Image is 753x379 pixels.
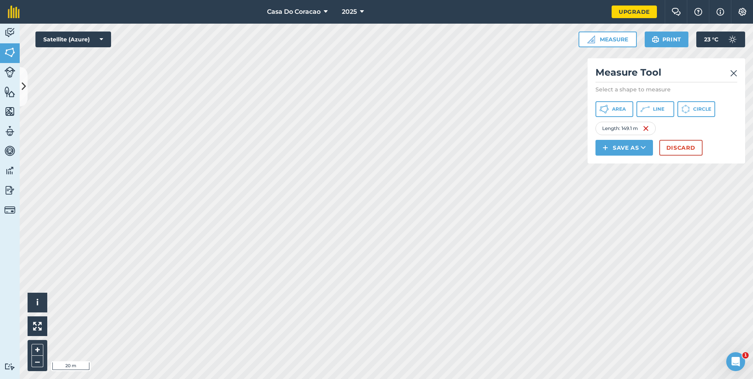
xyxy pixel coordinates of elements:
span: i [36,297,39,307]
div: Length : 149.1 m [595,122,656,135]
img: svg+xml;base64,PHN2ZyB4bWxucz0iaHR0cDovL3d3dy53My5vcmcvMjAwMC9zdmciIHdpZHRoPSI1NiIgaGVpZ2h0PSI2MC... [4,106,15,117]
img: svg+xml;base64,PHN2ZyB4bWxucz0iaHR0cDovL3d3dy53My5vcmcvMjAwMC9zdmciIHdpZHRoPSI1NiIgaGVpZ2h0PSI2MC... [4,46,15,58]
span: Casa Do Coracao [267,7,321,17]
p: Select a shape to measure [595,85,737,93]
img: svg+xml;base64,PD94bWwgdmVyc2lvbj0iMS4wIiBlbmNvZGluZz0idXRmLTgiPz4KPCEtLSBHZW5lcmF0b3I6IEFkb2JlIE... [4,125,15,137]
img: Ruler icon [587,35,595,43]
button: Line [636,101,674,117]
img: Four arrows, one pointing top left, one top right, one bottom right and the last bottom left [33,322,42,331]
img: svg+xml;base64,PD94bWwgdmVyc2lvbj0iMS4wIiBlbmNvZGluZz0idXRmLTgiPz4KPCEtLSBHZW5lcmF0b3I6IEFkb2JlIE... [4,184,15,196]
button: 23 °C [696,32,745,47]
img: svg+xml;base64,PHN2ZyB4bWxucz0iaHR0cDovL3d3dy53My5vcmcvMjAwMC9zdmciIHdpZHRoPSIxNyIgaGVpZ2h0PSIxNy... [716,7,724,17]
img: svg+xml;base64,PHN2ZyB4bWxucz0iaHR0cDovL3d3dy53My5vcmcvMjAwMC9zdmciIHdpZHRoPSIxOSIgaGVpZ2h0PSIyNC... [652,35,659,44]
button: Print [645,32,689,47]
span: Area [612,106,626,112]
button: Satellite (Azure) [35,32,111,47]
button: Circle [677,101,715,117]
img: svg+xml;base64,PHN2ZyB4bWxucz0iaHR0cDovL3d3dy53My5vcmcvMjAwMC9zdmciIHdpZHRoPSIyMiIgaGVpZ2h0PSIzMC... [730,69,737,78]
h2: Measure Tool [595,66,737,82]
button: Area [595,101,633,117]
a: Upgrade [612,6,657,18]
span: 1 [742,352,749,359]
iframe: Intercom live chat [726,352,745,371]
img: A cog icon [738,8,747,16]
img: A question mark icon [694,8,703,16]
button: – [32,356,43,367]
span: Line [653,106,664,112]
button: i [28,293,47,312]
img: svg+xml;base64,PD94bWwgdmVyc2lvbj0iMS4wIiBlbmNvZGluZz0idXRmLTgiPz4KPCEtLSBHZW5lcmF0b3I6IEFkb2JlIE... [4,27,15,39]
button: Save as [595,140,653,156]
img: Two speech bubbles overlapping with the left bubble in the forefront [671,8,681,16]
button: Discard [659,140,703,156]
img: svg+xml;base64,PD94bWwgdmVyc2lvbj0iMS4wIiBlbmNvZGluZz0idXRmLTgiPz4KPCEtLSBHZW5lcmF0b3I6IEFkb2JlIE... [725,32,740,47]
img: svg+xml;base64,PHN2ZyB4bWxucz0iaHR0cDovL3d3dy53My5vcmcvMjAwMC9zdmciIHdpZHRoPSIxNCIgaGVpZ2h0PSIyNC... [603,143,608,152]
img: svg+xml;base64,PD94bWwgdmVyc2lvbj0iMS4wIiBlbmNvZGluZz0idXRmLTgiPz4KPCEtLSBHZW5lcmF0b3I6IEFkb2JlIE... [4,363,15,370]
img: svg+xml;base64,PD94bWwgdmVyc2lvbj0iMS4wIiBlbmNvZGluZz0idXRmLTgiPz4KPCEtLSBHZW5lcmF0b3I6IEFkb2JlIE... [4,145,15,157]
span: 23 ° C [704,32,718,47]
img: svg+xml;base64,PHN2ZyB4bWxucz0iaHR0cDovL3d3dy53My5vcmcvMjAwMC9zdmciIHdpZHRoPSI1NiIgaGVpZ2h0PSI2MC... [4,86,15,98]
img: svg+xml;base64,PHN2ZyB4bWxucz0iaHR0cDovL3d3dy53My5vcmcvMjAwMC9zdmciIHdpZHRoPSIxNiIgaGVpZ2h0PSIyNC... [643,124,649,133]
span: 2025 [342,7,357,17]
button: + [32,344,43,356]
img: svg+xml;base64,PD94bWwgdmVyc2lvbj0iMS4wIiBlbmNvZGluZz0idXRmLTgiPz4KPCEtLSBHZW5lcmF0b3I6IEFkb2JlIE... [4,165,15,176]
button: Measure [579,32,637,47]
img: svg+xml;base64,PD94bWwgdmVyc2lvbj0iMS4wIiBlbmNvZGluZz0idXRmLTgiPz4KPCEtLSBHZW5lcmF0b3I6IEFkb2JlIE... [4,204,15,216]
img: svg+xml;base64,PD94bWwgdmVyc2lvbj0iMS4wIiBlbmNvZGluZz0idXRmLTgiPz4KPCEtLSBHZW5lcmF0b3I6IEFkb2JlIE... [4,67,15,78]
span: Circle [693,106,711,112]
img: fieldmargin Logo [8,6,20,18]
